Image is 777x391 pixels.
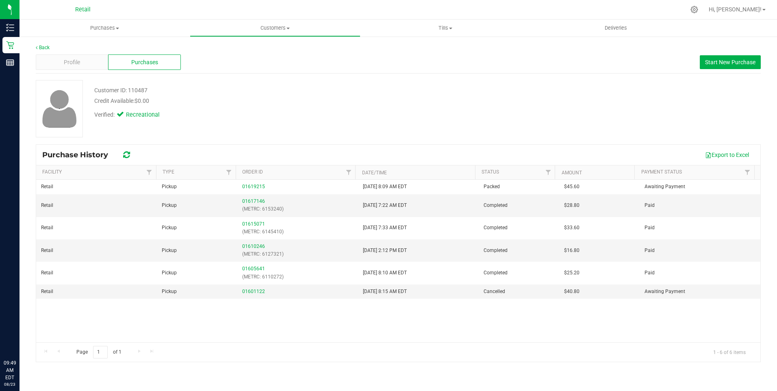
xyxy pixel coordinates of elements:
[8,326,33,350] iframe: Resource center
[94,86,148,95] div: Customer ID: 110487
[741,165,754,179] a: Filter
[41,269,53,277] span: Retail
[42,150,116,159] span: Purchase History
[564,202,579,209] span: $28.80
[689,6,699,13] div: Manage settings
[645,224,655,232] span: Paid
[484,224,508,232] span: Completed
[42,169,62,175] a: Facility
[641,169,682,175] a: Payment Status
[69,346,128,358] span: Page of 1
[41,247,53,254] span: Retail
[20,24,190,32] span: Purchases
[190,20,360,37] a: Customers
[135,98,149,104] span: $0.00
[541,165,555,179] a: Filter
[363,183,407,191] span: [DATE] 8:09 AM EDT
[363,288,407,295] span: [DATE] 8:15 AM EDT
[242,273,353,281] p: (METRC: 6110272)
[564,269,579,277] span: $25.20
[645,288,685,295] span: Awaiting Payment
[564,247,579,254] span: $16.80
[162,247,177,254] span: Pickup
[363,269,407,277] span: [DATE] 8:10 AM EDT
[363,247,407,254] span: [DATE] 2:12 PM EDT
[705,59,755,65] span: Start New Purchase
[142,165,156,179] a: Filter
[361,24,530,32] span: Tills
[4,359,16,381] p: 09:49 AM EDT
[242,184,265,189] a: 01619215
[41,224,53,232] span: Retail
[190,24,360,32] span: Customers
[41,183,53,191] span: Retail
[242,198,265,204] a: 01617146
[363,224,407,232] span: [DATE] 7:33 AM EDT
[363,202,407,209] span: [DATE] 7:22 AM EDT
[484,269,508,277] span: Completed
[342,165,355,179] a: Filter
[700,55,761,69] button: Start New Purchase
[162,224,177,232] span: Pickup
[242,250,353,258] p: (METRC: 6127321)
[20,20,190,37] a: Purchases
[131,58,158,67] span: Purchases
[38,88,81,130] img: user-icon.png
[4,381,16,387] p: 08/23
[484,288,505,295] span: Cancelled
[362,170,387,176] a: Date/Time
[482,169,499,175] a: Status
[242,243,265,249] a: 01610246
[162,183,177,191] span: Pickup
[163,169,174,175] a: Type
[564,288,579,295] span: $40.80
[94,111,158,119] div: Verified:
[242,228,353,236] p: (METRC: 6145410)
[564,183,579,191] span: $45.60
[360,20,531,37] a: Tills
[645,247,655,254] span: Paid
[93,346,108,358] input: 1
[6,59,14,67] inline-svg: Reports
[162,202,177,209] span: Pickup
[36,45,50,50] a: Back
[242,266,265,272] a: 01605641
[707,346,752,358] span: 1 - 6 of 6 items
[564,224,579,232] span: $33.60
[645,202,655,209] span: Paid
[700,148,754,162] button: Export to Excel
[6,24,14,32] inline-svg: Inventory
[484,247,508,254] span: Completed
[94,97,451,105] div: Credit Available:
[645,269,655,277] span: Paid
[484,202,508,209] span: Completed
[75,6,91,13] span: Retail
[242,289,265,294] a: 01601122
[242,221,265,227] a: 01615071
[41,202,53,209] span: Retail
[594,24,638,32] span: Deliveries
[162,269,177,277] span: Pickup
[242,205,353,213] p: (METRC: 6153240)
[484,183,500,191] span: Packed
[222,165,236,179] a: Filter
[6,41,14,49] inline-svg: Retail
[562,170,582,176] a: Amount
[162,288,177,295] span: Pickup
[64,58,80,67] span: Profile
[41,288,53,295] span: Retail
[531,20,701,37] a: Deliveries
[242,169,263,175] a: Order ID
[126,111,158,119] span: Recreational
[645,183,685,191] span: Awaiting Payment
[709,6,762,13] span: Hi, [PERSON_NAME]!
